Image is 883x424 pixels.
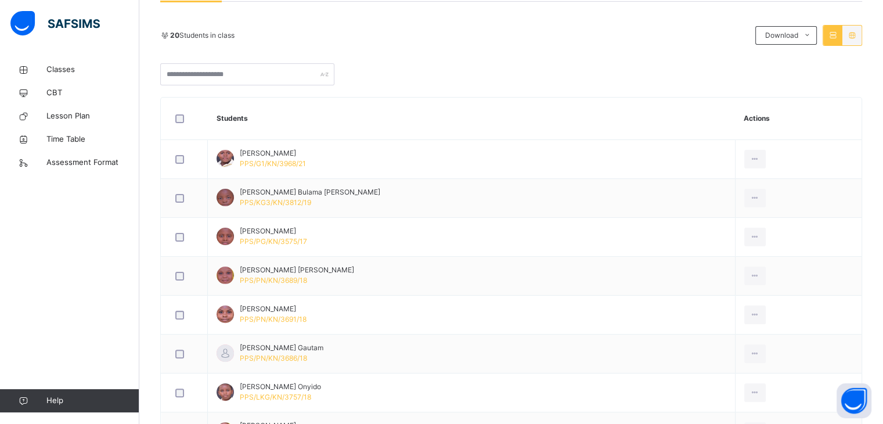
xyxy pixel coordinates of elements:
img: safsims [10,11,100,35]
span: Lesson Plan [46,110,139,122]
span: Download [765,30,798,41]
span: PPS/PG/KN/3575/17 [240,237,307,246]
span: [PERSON_NAME] [PERSON_NAME] [240,265,354,275]
span: PPS/KG3/KN/3812/19 [240,198,311,207]
span: [PERSON_NAME] [240,226,307,236]
b: 20 [170,31,179,39]
button: Open asap [837,383,871,418]
span: [PERSON_NAME] Gautam [240,343,323,353]
span: Assessment Format [46,157,139,168]
span: Classes [46,64,139,76]
span: Help [46,395,139,407]
span: CBT [46,87,139,99]
span: PPS/PN/KN/3689/18 [240,276,307,285]
span: Students in class [170,30,235,41]
span: PPS/LKG/KN/3757/18 [240,393,311,401]
span: [PERSON_NAME] [240,148,306,159]
span: [PERSON_NAME] Bulama [PERSON_NAME] [240,187,380,197]
span: [PERSON_NAME] [240,304,307,314]
th: Actions [735,98,862,140]
span: [PERSON_NAME] Onyido [240,382,321,392]
span: PPS/PN/KN/3686/18 [240,354,307,362]
span: PPS/PN/KN/3691/18 [240,315,307,324]
th: Students [208,98,736,140]
span: Time Table [46,134,139,145]
span: PPS/G1/KN/3968/21 [240,159,306,168]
